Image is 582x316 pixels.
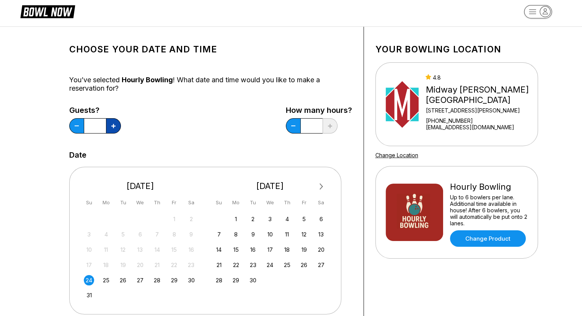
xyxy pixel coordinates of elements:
div: Not available Saturday, August 23rd, 2025 [186,260,196,270]
div: Choose Wednesday, September 17th, 2025 [265,244,275,255]
div: Not available Wednesday, August 20th, 2025 [135,260,145,270]
div: Choose Monday, September 15th, 2025 [231,244,241,255]
div: Choose Wednesday, August 27th, 2025 [135,275,145,285]
div: Choose Friday, September 12th, 2025 [299,229,309,239]
div: Not available Thursday, August 21st, 2025 [152,260,162,270]
div: Choose Saturday, September 13th, 2025 [316,229,326,239]
div: Not available Thursday, August 14th, 2025 [152,244,162,255]
div: Not available Tuesday, August 12th, 2025 [118,244,128,255]
div: Choose Thursday, September 18th, 2025 [282,244,292,255]
div: Choose Sunday, September 28th, 2025 [214,275,224,285]
div: Choose Monday, September 22nd, 2025 [231,260,241,270]
div: Tu [248,197,258,208]
div: Tu [118,197,128,208]
div: Choose Thursday, September 4th, 2025 [282,214,292,224]
div: Choose Saturday, August 30th, 2025 [186,275,196,285]
div: Choose Tuesday, September 30th, 2025 [248,275,258,285]
div: Not available Friday, August 15th, 2025 [169,244,179,255]
div: Not available Tuesday, August 5th, 2025 [118,229,128,239]
div: [PHONE_NUMBER] [425,117,534,124]
a: Change Product [450,230,526,247]
div: Not available Saturday, August 9th, 2025 [186,229,196,239]
div: Not available Friday, August 8th, 2025 [169,229,179,239]
div: Th [282,197,292,208]
div: Th [152,197,162,208]
div: Choose Saturday, September 6th, 2025 [316,214,326,224]
div: You’ve selected ! What date and time would you like to make a reservation for? [69,76,352,93]
div: Choose Saturday, September 20th, 2025 [316,244,326,255]
div: [DATE] [211,181,329,191]
h1: Choose your Date and time [69,44,352,55]
div: Not available Wednesday, August 13th, 2025 [135,244,145,255]
div: Choose Tuesday, August 26th, 2025 [118,275,128,285]
div: Choose Tuesday, September 16th, 2025 [248,244,258,255]
div: Not available Saturday, August 2nd, 2025 [186,214,196,224]
a: [EMAIL_ADDRESS][DOMAIN_NAME] [425,124,534,130]
div: Choose Monday, September 1st, 2025 [231,214,241,224]
img: Hourly Bowling [386,184,443,241]
div: [STREET_ADDRESS][PERSON_NAME] [425,107,534,114]
div: Choose Thursday, September 25th, 2025 [282,260,292,270]
div: Not available Wednesday, August 6th, 2025 [135,229,145,239]
div: Choose Monday, August 25th, 2025 [101,275,111,285]
div: Sa [186,197,196,208]
div: Choose Friday, September 19th, 2025 [299,244,309,255]
span: Hourly Bowling [122,76,173,84]
div: Up to 6 bowlers per lane. Additional time available in house! After 6 bowlers, you will automatic... [450,194,528,226]
label: Guests? [69,106,121,114]
div: Choose Sunday, September 14th, 2025 [214,244,224,255]
div: Choose Tuesday, September 9th, 2025 [248,229,258,239]
h1: Your bowling location [375,44,538,55]
div: Choose Sunday, August 31st, 2025 [84,290,94,300]
div: [DATE] [81,181,200,191]
div: Not available Saturday, August 16th, 2025 [186,244,196,255]
a: Change Location [375,152,418,158]
img: Midway Bowling - Carlisle [386,76,419,133]
div: Mo [101,197,111,208]
div: Choose Friday, September 26th, 2025 [299,260,309,270]
div: Choose Saturday, September 27th, 2025 [316,260,326,270]
label: How many hours? [286,106,352,114]
div: Choose Tuesday, September 23rd, 2025 [248,260,258,270]
div: Su [84,197,94,208]
div: Not available Tuesday, August 19th, 2025 [118,260,128,270]
div: Choose Wednesday, September 24th, 2025 [265,260,275,270]
div: Choose Sunday, September 21st, 2025 [214,260,224,270]
div: Midway [PERSON_NAME][GEOGRAPHIC_DATA] [425,85,534,105]
div: Not available Friday, August 1st, 2025 [169,214,179,224]
div: Not available Friday, August 22nd, 2025 [169,260,179,270]
div: Choose Sunday, September 7th, 2025 [214,229,224,239]
div: Not available Sunday, August 3rd, 2025 [84,229,94,239]
div: Not available Monday, August 11th, 2025 [101,244,111,255]
label: Date [69,151,86,159]
div: Not available Sunday, August 17th, 2025 [84,260,94,270]
div: Choose Monday, September 8th, 2025 [231,229,241,239]
div: Su [214,197,224,208]
div: Fr [169,197,179,208]
div: 4.8 [425,74,534,81]
div: Fr [299,197,309,208]
div: Not available Thursday, August 7th, 2025 [152,229,162,239]
div: We [135,197,145,208]
div: Not available Monday, August 4th, 2025 [101,229,111,239]
div: Hourly Bowling [450,182,528,192]
div: Choose Thursday, September 11th, 2025 [282,229,292,239]
div: We [265,197,275,208]
div: Not available Monday, August 18th, 2025 [101,260,111,270]
div: month 2025-08 [83,213,198,301]
div: Mo [231,197,241,208]
div: Choose Sunday, August 24th, 2025 [84,275,94,285]
div: Choose Friday, September 5th, 2025 [299,214,309,224]
div: Choose Thursday, August 28th, 2025 [152,275,162,285]
div: month 2025-09 [213,213,328,285]
div: Choose Friday, August 29th, 2025 [169,275,179,285]
div: Choose Wednesday, September 10th, 2025 [265,229,275,239]
div: Choose Wednesday, September 3rd, 2025 [265,214,275,224]
div: Not available Sunday, August 10th, 2025 [84,244,94,255]
button: Next Month [315,181,328,193]
div: Choose Tuesday, September 2nd, 2025 [248,214,258,224]
div: Choose Monday, September 29th, 2025 [231,275,241,285]
div: Sa [316,197,326,208]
